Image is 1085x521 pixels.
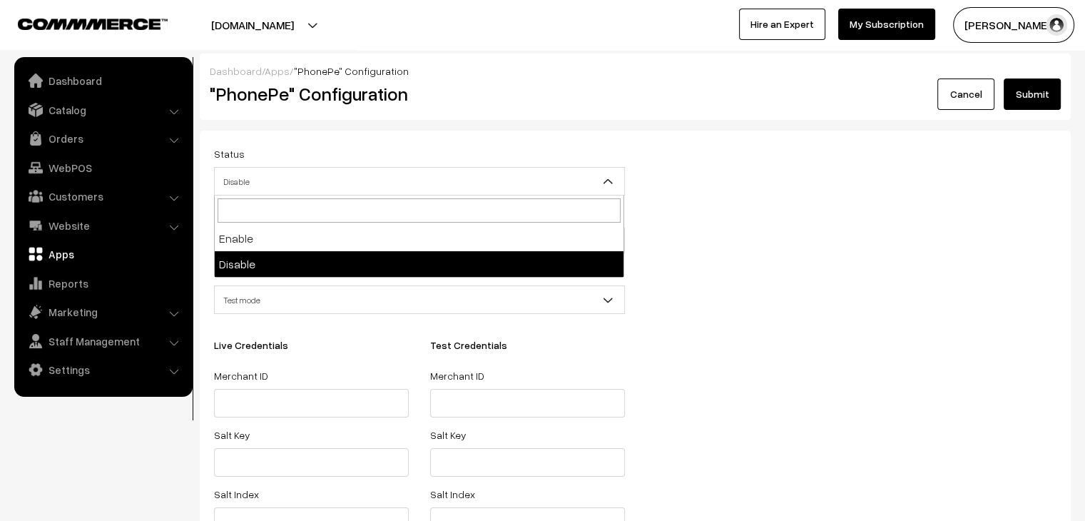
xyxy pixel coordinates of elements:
a: Website [18,213,188,238]
button: Submit [1004,79,1061,110]
div: Keywords by Traffic [158,84,240,93]
div: / / [210,64,1061,79]
label: Merchant ID [214,368,268,383]
label: Salt Index [430,487,475,502]
a: Cancel [937,79,994,110]
a: My Subscription [838,9,935,40]
a: Apps [265,65,290,77]
h3: Live Credentials [214,340,409,352]
a: Reports [18,270,188,296]
span: Test mode [214,285,625,314]
img: COMMMERCE [18,19,168,29]
button: [PERSON_NAME]… [953,7,1074,43]
div: v 4.0.25 [40,23,70,34]
div: Domain: [DOMAIN_NAME] [37,37,157,49]
li: Disable [215,251,623,277]
img: website_grey.svg [23,37,34,49]
label: Merchant ID [430,368,484,383]
label: Status [214,146,245,161]
span: Disable [215,169,624,194]
span: "PhonePe" Configuration [294,65,409,77]
span: Disable [214,167,625,196]
a: Staff Management [18,328,188,354]
img: user [1046,14,1067,36]
a: Customers [18,183,188,209]
a: Marketing [18,299,188,325]
label: Salt Index [214,487,259,502]
img: logo_orange.svg [23,23,34,34]
a: Orders [18,126,188,151]
button: [DOMAIN_NAME] [161,7,344,43]
img: tab_domain_overview_orange.svg [39,83,50,94]
h2: "PhonePe" Configuration [210,83,770,105]
span: Test mode [215,288,624,313]
li: Enable [215,226,623,251]
div: Domain Overview [54,84,128,93]
a: Dashboard [18,68,188,93]
a: Dashboard [210,65,262,77]
a: COMMMERCE [18,14,143,31]
label: Salt Key [430,428,467,442]
label: Salt Key [214,428,250,442]
a: WebPOS [18,155,188,181]
h3: Test Credentials [430,340,625,352]
a: Settings [18,357,188,383]
a: Apps [18,241,188,267]
a: Catalog [18,97,188,123]
img: tab_keywords_by_traffic_grey.svg [142,83,153,94]
a: Hire an Expert [739,9,825,40]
